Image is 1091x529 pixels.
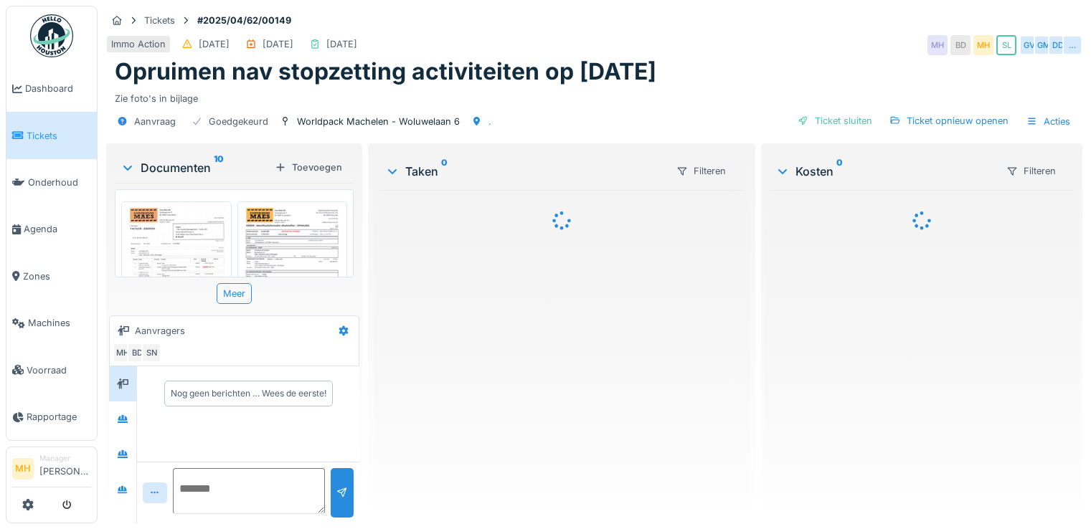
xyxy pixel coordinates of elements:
[6,65,97,112] a: Dashboard
[30,14,73,57] img: Badge_color-CXgf-gQk.svg
[241,205,344,351] img: yh20oexoaoa6s10z04w2qiysnczx
[385,163,664,180] div: Taken
[1034,35,1054,55] div: GM
[125,205,228,351] img: u2j4wyaua4o2w0tfsus8ke9mlxbf
[269,158,348,177] div: Toevoegen
[24,222,91,236] span: Agenda
[39,453,91,484] li: [PERSON_NAME]
[6,206,97,252] a: Agenda
[141,343,161,363] div: SN
[28,176,91,189] span: Onderhoud
[6,394,97,440] a: Rapportage
[144,14,175,27] div: Tickets
[775,163,994,180] div: Kosten
[127,343,147,363] div: BD
[171,387,326,400] div: Nog geen berichten … Wees de eerste!
[973,35,993,55] div: MH
[199,37,230,51] div: [DATE]
[25,82,91,95] span: Dashboard
[326,37,357,51] div: [DATE]
[670,161,732,181] div: Filteren
[441,163,448,180] sup: 0
[115,58,656,85] h1: Opruimen nav stopzetting activiteiten op [DATE]
[1019,35,1039,55] div: GV
[1062,35,1082,55] div: …
[28,316,91,330] span: Machines
[12,458,34,480] li: MH
[115,86,1074,105] div: Zie foto's in bijlage
[1048,35,1068,55] div: DD
[6,346,97,393] a: Voorraad
[297,115,460,128] div: Worldpack Machelen - Woluwelaan 6
[209,115,268,128] div: Goedgekeurd
[12,453,91,487] a: MH Manager[PERSON_NAME]
[6,253,97,300] a: Zones
[6,159,97,206] a: Onderhoud
[996,35,1016,55] div: SL
[217,283,252,304] div: Meer
[263,37,293,51] div: [DATE]
[27,410,91,424] span: Rapportage
[192,14,297,27] strong: #2025/04/62/00149
[111,37,166,51] div: Immo Action
[884,111,1014,130] div: Ticket opnieuw openen
[134,115,176,128] div: Aanvraag
[488,115,491,128] div: .
[27,363,91,377] span: Voorraad
[214,159,224,176] sup: 10
[6,112,97,158] a: Tickets
[1020,111,1077,132] div: Acties
[1000,161,1062,181] div: Filteren
[6,300,97,346] a: Machines
[39,453,91,464] div: Manager
[135,324,185,338] div: Aanvragers
[927,35,948,55] div: MH
[27,129,91,143] span: Tickets
[836,163,843,180] sup: 0
[113,343,133,363] div: MH
[121,159,269,176] div: Documenten
[23,270,91,283] span: Zones
[792,111,878,130] div: Ticket sluiten
[950,35,970,55] div: BD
